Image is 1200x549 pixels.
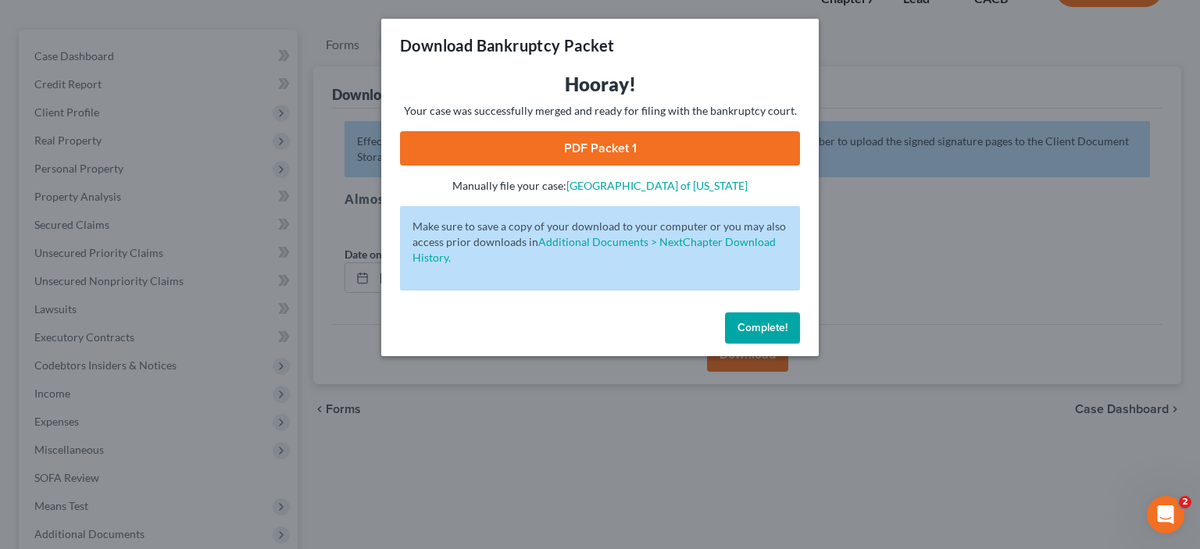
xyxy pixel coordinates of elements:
[400,34,614,56] h3: Download Bankruptcy Packet
[400,178,800,194] p: Manually file your case:
[400,131,800,166] a: PDF Packet 1
[400,103,800,119] p: Your case was successfully merged and ready for filing with the bankruptcy court.
[566,179,748,192] a: [GEOGRAPHIC_DATA] of [US_STATE]
[737,321,787,334] span: Complete!
[412,219,787,266] p: Make sure to save a copy of your download to your computer or you may also access prior downloads in
[400,72,800,97] h3: Hooray!
[725,312,800,344] button: Complete!
[1147,496,1184,533] iframe: Intercom live chat
[1179,496,1191,508] span: 2
[412,235,776,264] a: Additional Documents > NextChapter Download History.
